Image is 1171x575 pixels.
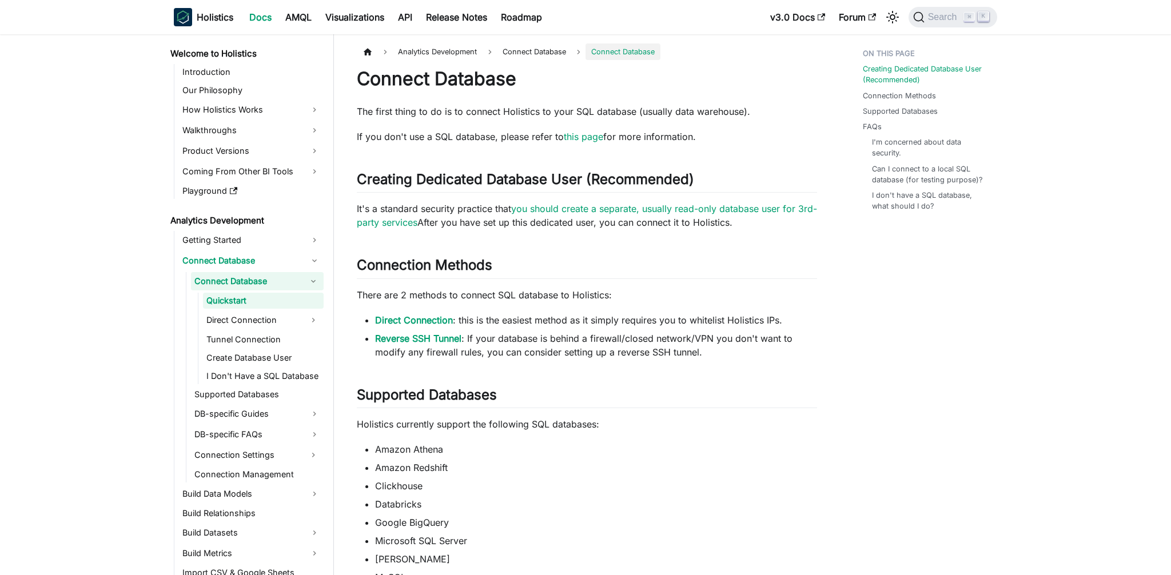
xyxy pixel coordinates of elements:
[191,466,324,482] a: Connection Management
[419,8,494,26] a: Release Notes
[872,163,986,185] a: Can I connect to a local SQL database (for testing purpose)?
[497,43,572,60] span: Connect Database
[179,544,324,562] a: Build Metrics
[863,106,938,117] a: Supported Databases
[564,131,603,142] a: this page
[197,10,233,24] b: Holistics
[191,272,303,290] a: Connect Database
[191,405,324,423] a: DB-specific Guides
[162,34,334,575] nav: Docs sidebar
[179,162,324,181] a: Coming From Other BI Tools
[179,251,324,270] a: Connect Database
[375,534,817,548] li: Microsoft SQL Server
[357,67,817,90] h1: Connect Database
[357,105,817,118] p: The first thing to do is to connect Holistics to your SQL database (usually data warehouse).
[191,446,303,464] a: Connection Settings
[357,202,817,229] p: It's a standard security practice that After you have set up this dedicated user, you can connect...
[375,461,817,474] li: Amazon Redshift
[278,8,318,26] a: AMQL
[203,311,303,329] a: Direct Connection
[179,183,324,199] a: Playground
[963,12,975,22] kbd: ⌘
[375,479,817,493] li: Clickhouse
[925,12,964,22] span: Search
[375,314,453,326] a: Direct Connection
[357,43,817,60] nav: Breadcrumbs
[174,8,233,26] a: HolisticsHolistics
[167,213,324,229] a: Analytics Development
[242,8,278,26] a: Docs
[392,43,483,60] span: Analytics Development
[375,516,817,529] li: Google BigQuery
[203,350,324,366] a: Create Database User
[303,311,324,329] button: Expand sidebar category 'Direct Connection'
[375,332,817,359] li: : If your database is behind a firewall/closed network/VPN you don't want to modify any firewall ...
[375,333,461,344] a: Reverse SSH Tunnel
[191,425,324,444] a: DB-specific FAQs
[391,8,419,26] a: API
[179,82,324,98] a: Our Philosophy
[203,293,324,309] a: Quickstart
[863,90,936,101] a: Connection Methods
[585,43,660,60] span: Connect Database
[203,332,324,348] a: Tunnel Connection
[174,8,192,26] img: Holistics
[357,288,817,302] p: There are 2 methods to connect SQL database to Holistics:
[303,272,324,290] button: Collapse sidebar category 'Connect Database'
[832,8,883,26] a: Forum
[203,368,324,384] a: I Don't Have a SQL Database
[179,485,324,503] a: Build Data Models
[357,171,817,193] h2: Creating Dedicated Database User (Recommended)
[303,446,324,464] button: Expand sidebar category 'Connection Settings'
[179,231,324,249] a: Getting Started
[191,386,324,402] a: Supported Databases
[357,417,817,431] p: Holistics currently support the following SQL databases:
[179,101,324,119] a: How Holistics Works
[318,8,391,26] a: Visualizations
[872,190,986,211] a: I don't have a SQL database, what should I do?
[863,121,882,132] a: FAQs
[167,46,324,62] a: Welcome to Holistics
[179,505,324,521] a: Build Relationships
[375,442,817,456] li: Amazon Athena
[179,64,324,80] a: Introduction
[375,552,817,566] li: [PERSON_NAME]
[909,7,997,27] button: Search (Command+K)
[357,386,817,408] h2: Supported Databases
[863,63,990,85] a: Creating Dedicated Database User (Recommended)
[179,524,324,542] a: Build Datasets
[375,313,817,327] li: : this is the easiest method as it simply requires you to whitelist Holistics IPs.
[872,137,986,158] a: I'm concerned about data security.
[179,142,324,160] a: Product Versions
[494,8,549,26] a: Roadmap
[357,257,817,278] h2: Connection Methods
[978,11,989,22] kbd: K
[883,8,902,26] button: Switch between dark and light mode (currently light mode)
[375,497,817,511] li: Databricks
[357,203,817,228] a: you should create a separate, usually read-only database user for 3rd-party services
[357,43,379,60] a: Home page
[763,8,832,26] a: v3.0 Docs
[357,130,817,143] p: If you don't use a SQL database, please refer to for more information.
[179,121,324,139] a: Walkthroughs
